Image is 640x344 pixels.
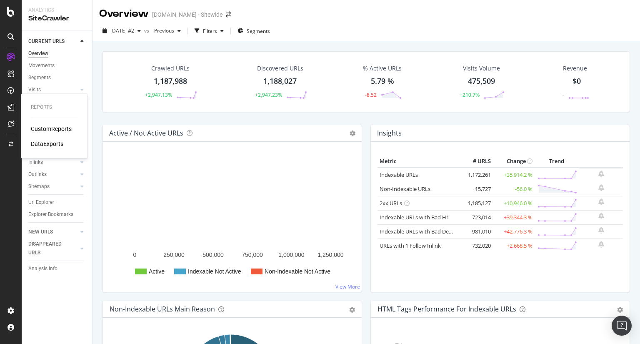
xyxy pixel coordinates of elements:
[460,155,493,168] th: # URLS
[460,182,493,196] td: 15,727
[31,125,72,133] a: CustomReports
[460,168,493,182] td: 1,172,261
[28,14,85,23] div: SiteCrawler
[28,37,78,46] a: CURRENT URLS
[28,85,78,94] a: Visits
[28,264,86,273] a: Analysis Info
[265,268,330,275] text: Non-Indexable Not Active
[598,198,604,205] div: bell-plus
[572,76,581,86] span: $0
[110,27,134,34] span: 2025 Aug. 21st #2
[203,28,217,35] div: Filters
[335,283,360,290] a: View More
[493,182,535,196] td: -56.0 %
[28,198,86,207] a: Url Explorer
[99,24,144,38] button: [DATE] #2
[234,24,273,38] button: Segments
[28,198,54,207] div: Url Explorer
[598,213,604,219] div: bell-plus
[377,155,460,168] th: Metric
[28,210,73,219] div: Explorer Bookmarks
[535,155,579,168] th: Trend
[257,64,303,73] div: Discovered URLs
[110,155,355,285] svg: A chart.
[460,210,493,224] td: 723,014
[598,171,604,177] div: bell-plus
[317,251,343,258] text: 1,250,000
[377,305,516,313] div: HTML Tags Performance for Indexable URLs
[380,242,441,249] a: URLs with 1 Follow Inlink
[493,196,535,210] td: +10,946.0 %
[28,182,50,191] div: Sitemaps
[612,316,632,336] div: Open Intercom Messenger
[247,28,270,35] span: Segments
[149,268,165,275] text: Active
[377,128,402,139] h4: Insights
[145,91,172,98] div: +2,947.13%
[349,307,355,313] div: gear
[493,210,535,224] td: +39,344.3 %
[28,182,78,191] a: Sitemaps
[468,76,495,87] div: 475,509
[562,91,564,98] div: -
[28,264,57,273] div: Analysis Info
[28,73,86,82] a: Segments
[460,239,493,253] td: 732,020
[598,241,604,248] div: bell-plus
[350,131,355,136] i: Options
[363,64,402,73] div: % Active URLs
[380,171,418,178] a: Indexable URLs
[109,128,183,139] h4: Active / Not Active URLs
[151,24,184,38] button: Previous
[598,227,604,234] div: bell-plus
[28,37,65,46] div: CURRENT URLS
[133,251,137,258] text: 0
[144,27,151,34] span: vs
[226,12,231,18] div: arrow-right-arrow-left
[255,91,282,98] div: +2,947.23%
[28,158,78,167] a: Inlinks
[371,76,394,87] div: 5.79 %
[28,85,41,94] div: Visits
[202,251,224,258] text: 500,000
[28,49,48,58] div: Overview
[242,251,263,258] text: 750,000
[28,7,85,14] div: Analytics
[154,76,187,87] div: 1,187,988
[380,185,430,193] a: Non-Indexable URLs
[152,10,222,19] div: [DOMAIN_NAME] - Sitewide
[380,228,470,235] a: Indexable URLs with Bad Description
[188,268,241,275] text: Indexable Not Active
[493,224,535,239] td: +42,776.3 %
[28,228,78,236] a: NEW URLS
[99,7,149,21] div: Overview
[380,213,449,221] a: Indexable URLs with Bad H1
[31,140,63,148] a: DataExports
[493,239,535,253] td: +2,668.5 %
[151,27,174,34] span: Previous
[460,91,480,98] div: +210.7%
[598,184,604,191] div: bell-plus
[460,196,493,210] td: 1,185,127
[263,76,297,87] div: 1,188,027
[28,61,86,70] a: Movements
[493,155,535,168] th: Change
[28,210,86,219] a: Explorer Bookmarks
[28,73,51,82] div: Segments
[28,240,78,257] a: DISAPPEARED URLS
[28,49,86,58] a: Overview
[151,64,190,73] div: Crawled URLs
[191,24,227,38] button: Filters
[28,61,55,70] div: Movements
[460,224,493,239] td: 981,010
[493,168,535,182] td: +35,914.2 %
[617,307,623,313] div: gear
[31,104,77,111] div: Reports
[28,228,53,236] div: NEW URLS
[365,91,377,98] div: -8.52
[28,158,43,167] div: Inlinks
[28,170,47,179] div: Outlinks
